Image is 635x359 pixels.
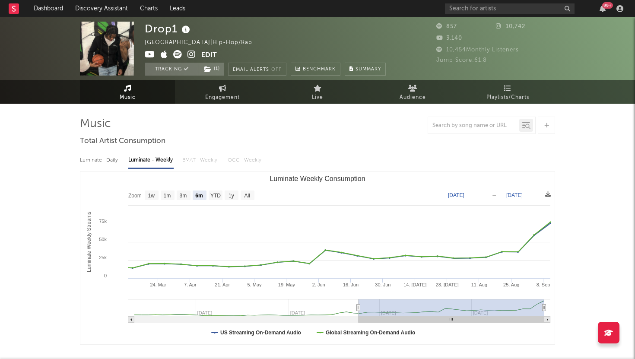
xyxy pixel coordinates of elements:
[436,57,487,63] span: Jump Score: 61.8
[150,282,166,287] text: 24. Mar
[291,63,340,76] a: Benchmark
[303,64,336,75] span: Benchmark
[164,193,171,199] text: 1m
[195,193,203,199] text: 6m
[312,92,323,103] span: Live
[537,282,550,287] text: 8. Sep
[492,192,497,198] text: →
[271,67,282,72] em: Off
[180,193,187,199] text: 3m
[270,175,365,182] text: Luminate Weekly Consumption
[175,80,270,104] a: Engagement
[80,136,165,146] span: Total Artist Consumption
[436,282,459,287] text: 28. [DATE]
[148,193,155,199] text: 1w
[400,92,426,103] span: Audience
[326,330,416,336] text: Global Streaming On-Demand Audio
[436,24,457,29] span: 857
[205,92,240,103] span: Engagement
[201,50,217,61] button: Edit
[86,212,92,272] text: Luminate Weekly Streams
[503,282,519,287] text: 25. Aug
[436,47,519,53] span: 10,454 Monthly Listeners
[99,255,107,260] text: 25k
[436,35,462,41] span: 3,140
[471,282,487,287] text: 11. Aug
[506,192,523,198] text: [DATE]
[244,193,250,199] text: All
[343,282,359,287] text: 16. Jun
[486,92,529,103] span: Playlists/Charts
[199,63,224,76] span: ( 1 )
[220,330,301,336] text: US Streaming On-Demand Audio
[128,153,174,168] div: Luminate - Weekly
[375,282,391,287] text: 30. Jun
[145,22,192,36] div: Drop1
[278,282,295,287] text: 19. May
[99,237,107,242] text: 50k
[228,63,286,76] button: Email AlertsOff
[428,122,519,129] input: Search by song name or URL
[445,3,575,14] input: Search for artists
[365,80,460,104] a: Audience
[248,282,262,287] text: 5. May
[229,193,234,199] text: 1y
[345,63,386,76] button: Summary
[80,153,120,168] div: Luminate - Daily
[270,80,365,104] a: Live
[312,282,325,287] text: 2. Jun
[145,63,199,76] button: Tracking
[104,273,107,278] text: 0
[460,80,555,104] a: Playlists/Charts
[120,92,136,103] span: Music
[448,192,464,198] text: [DATE]
[356,67,381,72] span: Summary
[99,219,107,224] text: 75k
[215,282,230,287] text: 21. Apr
[184,282,197,287] text: 7. Apr
[403,282,426,287] text: 14. [DATE]
[199,63,224,76] button: (1)
[496,24,525,29] span: 10,742
[145,38,262,48] div: [GEOGRAPHIC_DATA] | Hip-Hop/Rap
[210,193,221,199] text: YTD
[600,5,606,12] button: 99+
[128,193,142,199] text: Zoom
[80,172,555,344] svg: Luminate Weekly Consumption
[80,80,175,104] a: Music
[602,2,613,9] div: 99 +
